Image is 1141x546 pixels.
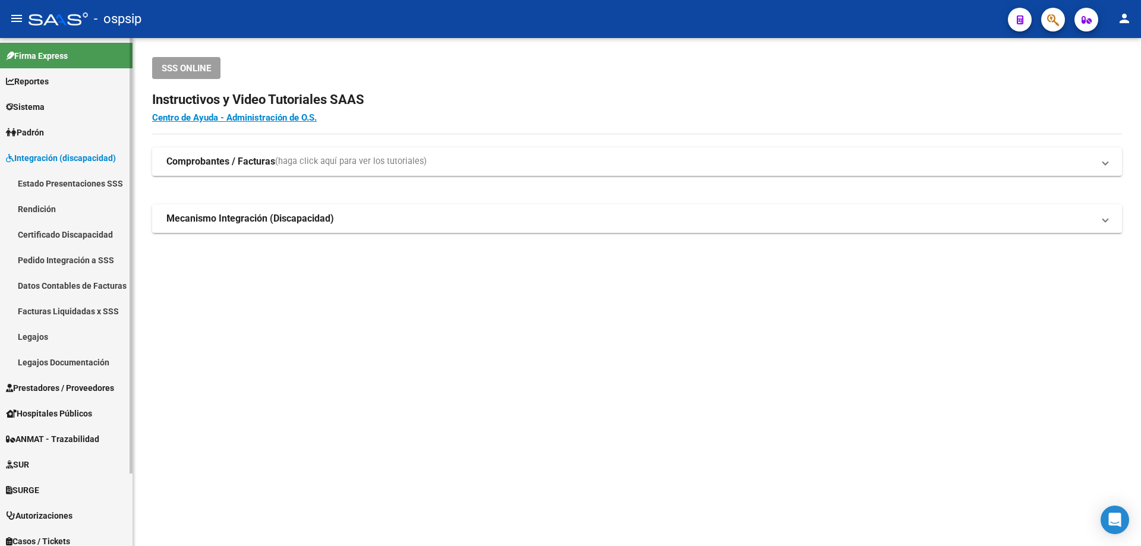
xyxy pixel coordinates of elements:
[152,57,220,79] button: SSS ONLINE
[275,155,427,168] span: (haga click aquí para ver los tutoriales)
[1101,506,1129,534] div: Open Intercom Messenger
[152,147,1122,176] mat-expansion-panel-header: Comprobantes / Facturas(haga click aquí para ver los tutoriales)
[6,509,73,522] span: Autorizaciones
[10,11,24,26] mat-icon: menu
[6,458,29,471] span: SUR
[6,484,39,497] span: SURGE
[152,112,317,123] a: Centro de Ayuda - Administración de O.S.
[166,155,275,168] strong: Comprobantes / Facturas
[152,89,1122,111] h2: Instructivos y Video Tutoriales SAAS
[6,49,68,62] span: Firma Express
[6,433,99,446] span: ANMAT - Trazabilidad
[6,407,92,420] span: Hospitales Públicos
[6,152,116,165] span: Integración (discapacidad)
[94,6,141,32] span: - ospsip
[152,204,1122,233] mat-expansion-panel-header: Mecanismo Integración (Discapacidad)
[166,212,334,225] strong: Mecanismo Integración (Discapacidad)
[6,100,45,113] span: Sistema
[6,75,49,88] span: Reportes
[6,381,114,394] span: Prestadores / Proveedores
[162,63,211,74] span: SSS ONLINE
[1117,11,1131,26] mat-icon: person
[6,126,44,139] span: Padrón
